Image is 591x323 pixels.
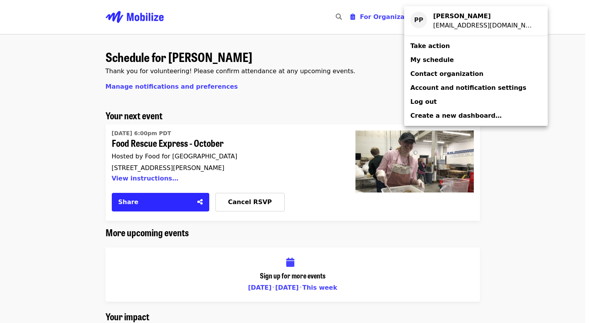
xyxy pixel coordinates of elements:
[404,95,548,109] a: Log out
[410,56,454,64] span: My schedule
[410,70,483,77] span: Contact organization
[410,98,437,105] span: Log out
[410,12,427,28] div: PP
[404,67,548,81] a: Contact organization
[404,53,548,67] a: My schedule
[404,81,548,95] a: Account and notification settings
[433,12,491,20] strong: [PERSON_NAME]
[404,109,548,123] a: Create a new dashboard…
[410,112,502,119] span: Create a new dashboard…
[433,12,535,21] div: Peter Park
[404,39,548,53] a: Take action
[410,42,450,50] span: Take action
[433,21,535,30] div: spark02@4j.lane.edu
[410,84,526,91] span: Account and notification settings
[404,9,548,33] a: PP[PERSON_NAME][EMAIL_ADDRESS][DOMAIN_NAME]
